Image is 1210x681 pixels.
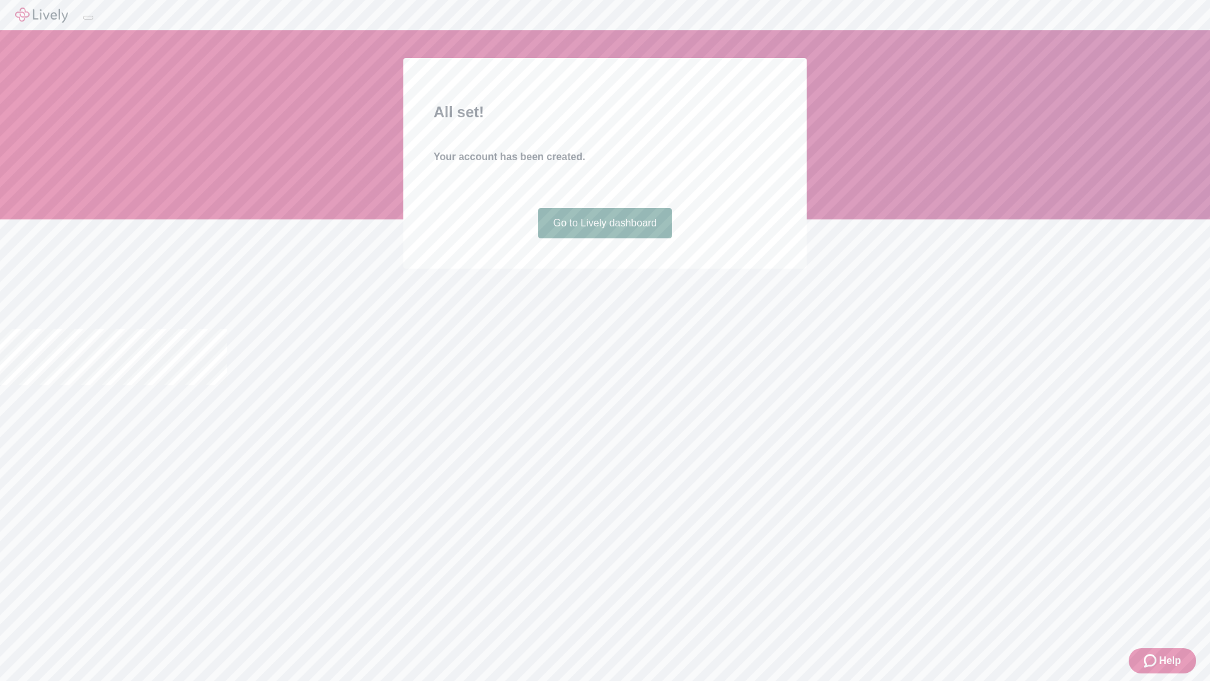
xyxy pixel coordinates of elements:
[1144,653,1159,668] svg: Zendesk support icon
[434,101,776,124] h2: All set!
[1159,653,1181,668] span: Help
[538,208,672,238] a: Go to Lively dashboard
[434,149,776,165] h4: Your account has been created.
[1129,648,1196,673] button: Zendesk support iconHelp
[15,8,68,23] img: Lively
[83,16,93,20] button: Log out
